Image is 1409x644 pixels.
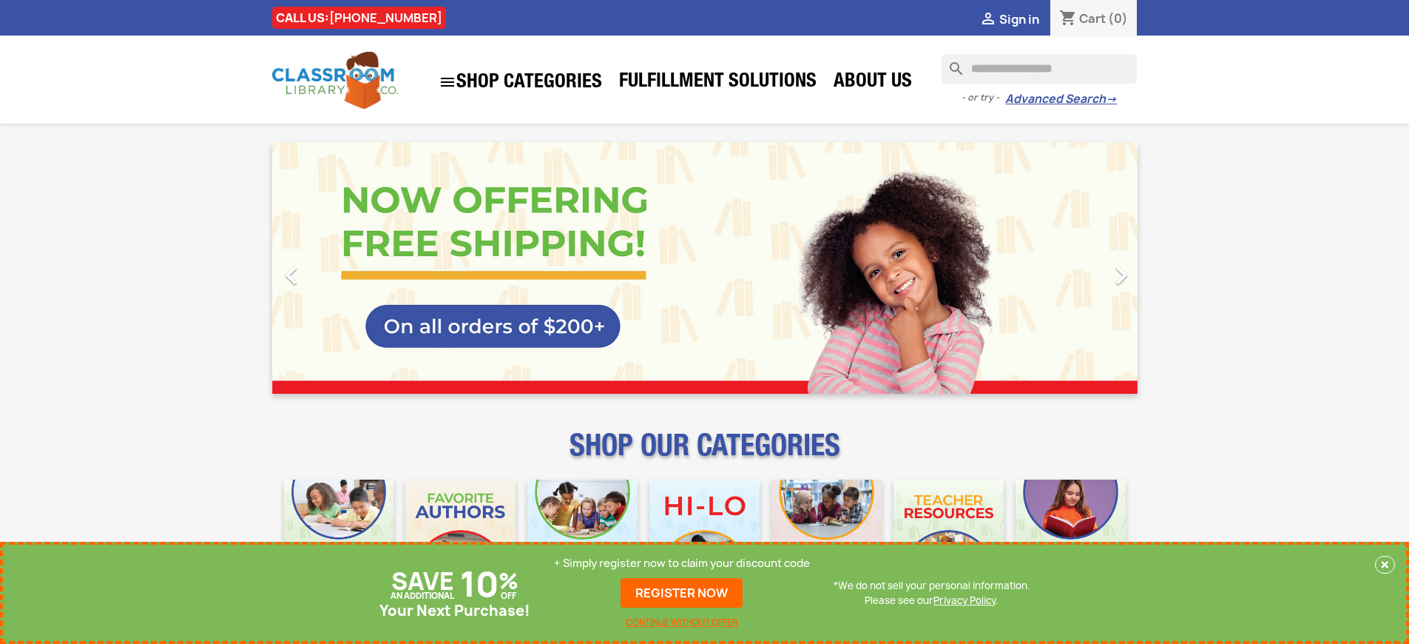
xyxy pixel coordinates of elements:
i:  [1103,257,1140,294]
a: Fulfillment Solutions [612,68,824,98]
p: SHOP OUR CATEGORIES [272,441,1138,468]
span: Sign in [999,11,1039,27]
i: search [942,54,959,72]
a: Advanced Search→ [1005,92,1117,107]
a: Previous [272,142,402,394]
span: Cart [1079,10,1106,27]
span: (0) [1108,10,1128,27]
img: CLC_Favorite_Authors_Mobile.jpg [405,480,516,590]
img: CLC_Phonics_And_Decodables_Mobile.jpg [527,480,638,590]
img: Classroom Library Company [272,52,398,109]
i:  [979,11,997,29]
i:  [439,73,456,91]
a: [PHONE_NUMBER] [329,10,442,26]
a: About Us [826,68,919,98]
a: SHOP CATEGORIES [431,66,609,98]
img: CLC_Bulk_Mobile.jpg [284,480,394,590]
a:  Sign in [979,11,1039,27]
a: Next [1007,142,1138,394]
input: Search [942,54,1137,84]
i:  [273,257,310,294]
span: → [1106,92,1117,107]
img: CLC_Teacher_Resources_Mobile.jpg [893,480,1004,590]
ul: Carousel container [272,142,1138,394]
span: - or try - [962,90,1005,105]
img: CLC_Dyslexia_Mobile.jpg [1016,480,1126,590]
i: shopping_cart [1059,10,1077,28]
img: CLC_HiLo_Mobile.jpg [649,480,760,590]
div: CALL US: [272,7,446,29]
img: CLC_Fiction_Nonfiction_Mobile.jpg [771,480,882,590]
